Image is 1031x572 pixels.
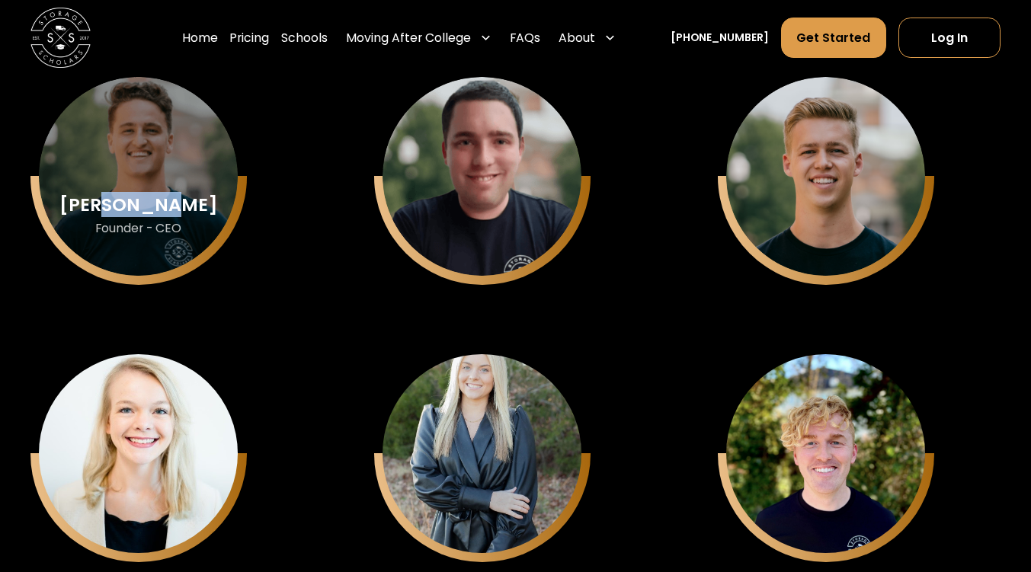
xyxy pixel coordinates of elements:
[95,221,181,237] div: Founder - CEO
[510,17,540,59] a: FAQs
[559,29,595,47] div: About
[671,30,769,46] a: [PHONE_NUMBER]
[340,17,498,59] div: Moving After College
[59,195,218,215] div: [PERSON_NAME]
[229,17,269,59] a: Pricing
[281,17,328,59] a: Schools
[182,17,218,59] a: Home
[30,8,91,68] img: Storage Scholars main logo
[898,18,1001,58] a: Log In
[552,17,622,59] div: About
[346,29,471,47] div: Moving After College
[781,18,887,58] a: Get Started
